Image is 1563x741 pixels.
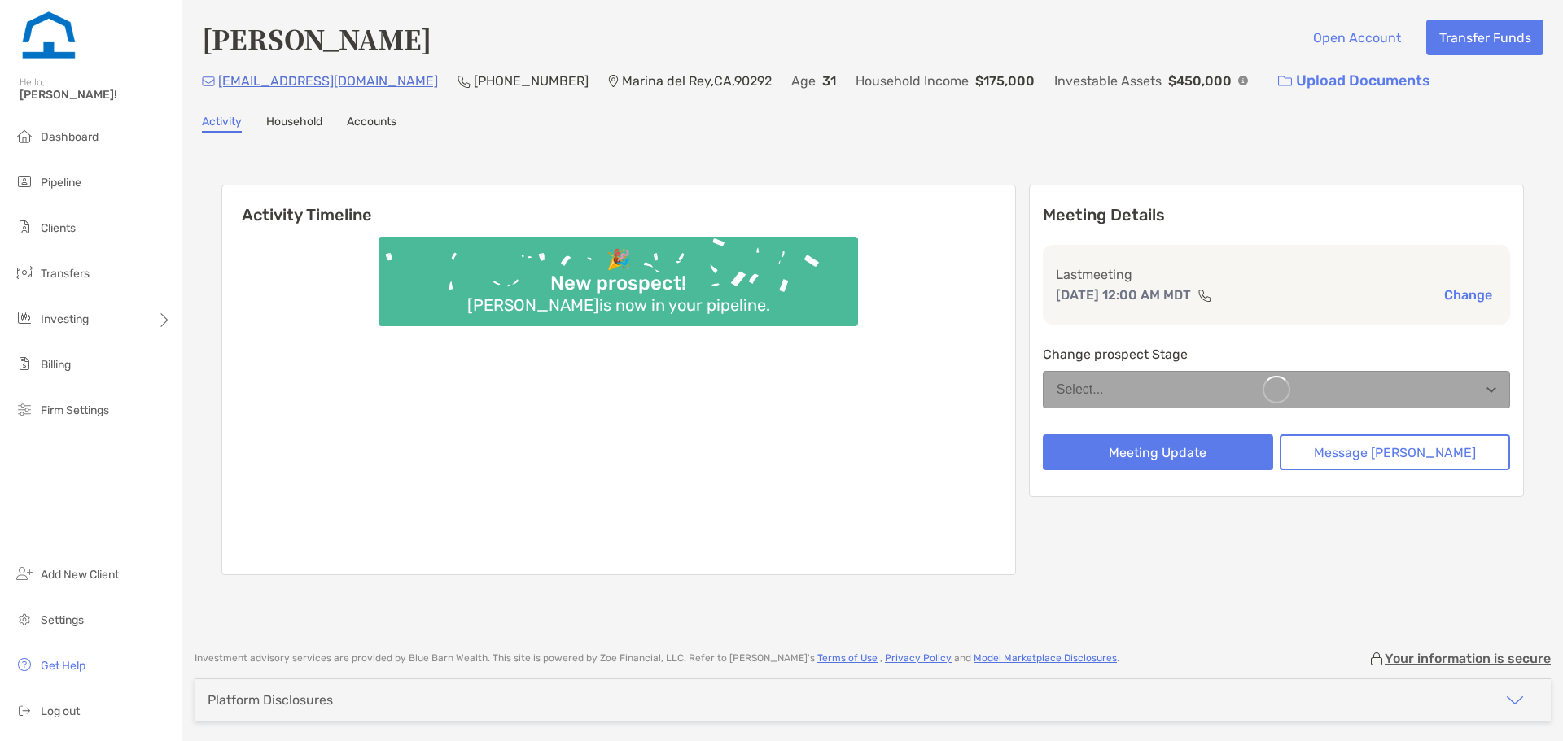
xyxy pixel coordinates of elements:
[1056,285,1191,305] p: [DATE] 12:00 AM MDT
[208,692,333,708] div: Platform Disclosures
[41,704,80,718] span: Log out
[41,568,119,582] span: Add New Client
[15,263,34,282] img: transfers icon
[15,700,34,720] img: logout icon
[1280,434,1510,470] button: Message [PERSON_NAME]
[1278,76,1292,87] img: button icon
[1054,71,1162,91] p: Investable Assets
[822,71,836,91] p: 31
[41,267,90,281] span: Transfers
[544,272,693,295] div: New prospect!
[222,185,1015,224] h6: Activity Timeline
[41,403,109,417] span: Firm Settings
[1267,63,1441,98] a: Upload Documents
[1043,434,1273,470] button: Meeting Update
[347,115,396,133] a: Accounts
[15,308,34,328] img: investing icon
[41,659,85,673] span: Get Help
[15,655,34,674] img: get-help icon
[1168,71,1232,91] p: $450,000
[1426,20,1543,55] button: Transfer Funds
[608,75,619,88] img: Location Icon
[202,20,431,57] h4: [PERSON_NAME]
[458,75,471,88] img: Phone Icon
[41,312,89,326] span: Investing
[885,652,952,664] a: Privacy Policy
[1300,20,1413,55] button: Open Account
[15,172,34,191] img: pipeline icon
[195,652,1119,665] p: Investment advisory services are provided by Blue Barn Wealth . This site is powered by Zoe Finan...
[202,76,215,86] img: Email Icon
[202,115,242,133] a: Activity
[1238,76,1248,85] img: Info Icon
[15,126,34,146] img: dashboard icon
[41,176,81,190] span: Pipeline
[15,399,34,419] img: firm-settings icon
[1056,264,1497,285] p: Last meeting
[20,7,78,65] img: Zoe Logo
[1043,344,1510,364] p: Change prospect Stage
[600,248,637,272] div: 🎉
[1043,205,1510,225] p: Meeting Details
[1197,289,1212,302] img: communication type
[975,71,1035,91] p: $175,000
[461,295,777,315] div: [PERSON_NAME] is now in your pipeline.
[41,613,84,627] span: Settings
[41,358,71,372] span: Billing
[15,564,34,583] img: add_new_client icon
[41,130,99,144] span: Dashboard
[622,71,772,91] p: Marina del Rey , CA , 90292
[15,609,34,629] img: settings icon
[1505,691,1525,710] img: icon arrow
[1385,651,1551,666] p: Your information is secure
[974,652,1117,664] a: Model Marketplace Disclosures
[41,221,76,235] span: Clients
[20,88,172,102] span: [PERSON_NAME]!
[266,115,322,133] a: Household
[15,217,34,237] img: clients icon
[817,652,878,664] a: Terms of Use
[1439,286,1497,303] button: Change
[791,71,816,91] p: Age
[474,71,589,91] p: [PHONE_NUMBER]
[15,354,34,373] img: billing icon
[856,71,969,91] p: Household Income
[218,71,438,91] p: [EMAIL_ADDRESS][DOMAIN_NAME]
